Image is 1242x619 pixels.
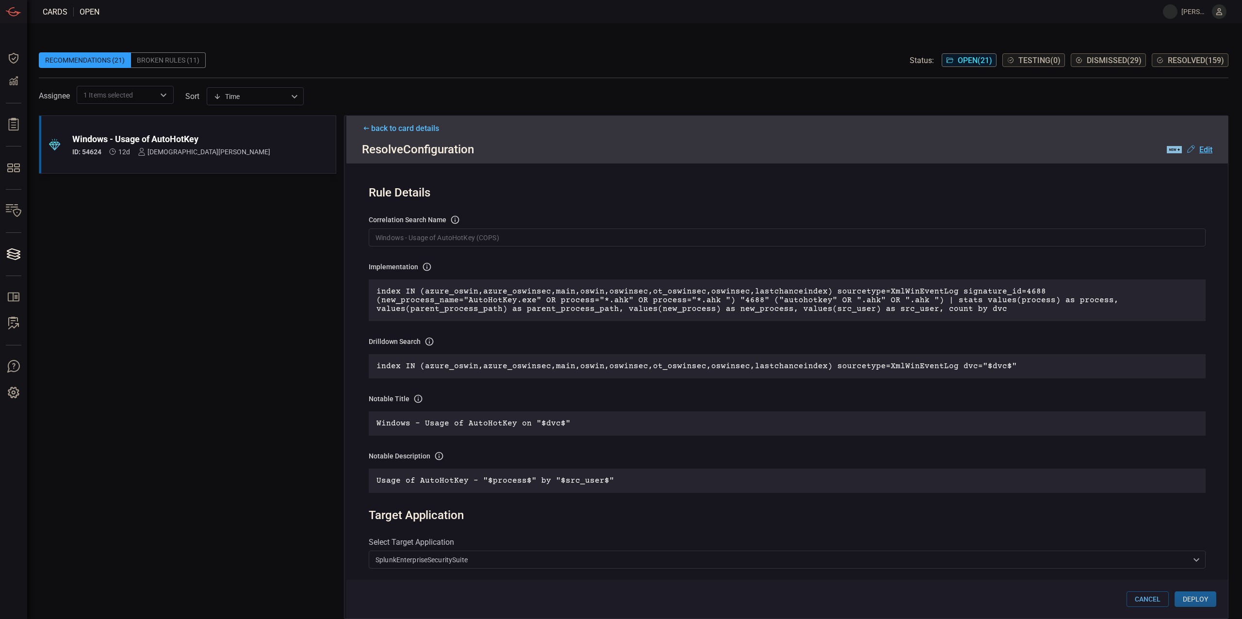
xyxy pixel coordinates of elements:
button: Detections [2,70,25,93]
button: Inventory [2,199,25,223]
span: Status: [910,56,934,65]
h3: correlation search Name [369,216,446,224]
span: [PERSON_NAME].[PERSON_NAME] [1181,8,1208,16]
p: Usage of AutoHotKey - "$process$" by "$src_user$" [376,476,1198,485]
div: Recommendations (21) [39,52,131,68]
button: Cancel [1127,591,1169,607]
button: Cards [2,243,25,266]
h3: Notable Description [369,452,430,460]
p: index IN (azure_oswin,azure_oswinsec,main,oswin,oswinsec,ot_oswinsec,oswinsec,lastchanceindex) so... [376,287,1198,313]
u: Edit [1199,145,1212,154]
button: MITRE - Detection Posture [2,156,25,179]
button: Rule Catalog [2,286,25,309]
span: Open ( 21 ) [958,56,992,65]
span: open [80,7,99,16]
button: Dismissed(29) [1071,53,1146,67]
button: Open(21) [942,53,997,67]
button: Preferences [2,381,25,405]
button: Testing(0) [1002,53,1065,67]
h3: Notable Title [369,395,409,403]
button: Open [157,88,170,102]
button: ALERT ANALYSIS [2,312,25,335]
span: Resolved ( 159 ) [1168,56,1224,65]
div: Rule Details [369,186,1206,199]
h5: ID: 54624 [72,148,101,156]
p: Windows - Usage of AutoHotKey on "$dvc$" [376,419,1198,428]
button: Ask Us A Question [2,355,25,378]
input: Correlation search name [369,228,1206,246]
div: Windows - Usage of AutoHotKey [72,134,270,144]
label: Select Target Application [369,538,1206,547]
button: Dashboard [2,47,25,70]
h3: Drilldown search [369,338,421,345]
div: Target Application [369,508,1206,522]
button: Reports [2,113,25,136]
div: Resolve Configuration [362,143,1212,156]
h3: Implementation [369,263,418,271]
div: Time [213,92,288,101]
p: index IN (azure_oswin,azure_oswinsec,main,oswin,oswinsec,ot_oswinsec,oswinsec,lastchanceindex) so... [376,362,1198,371]
span: Assignee [39,91,70,100]
div: [DEMOGRAPHIC_DATA][PERSON_NAME] [138,148,270,156]
span: 1 Items selected [83,90,133,100]
span: Cards [43,7,67,16]
label: sort [185,92,199,101]
span: Dismissed ( 29 ) [1087,56,1142,65]
p: SplunkEnterpriseSecuritySuite [376,555,1190,565]
button: Resolved(159) [1152,53,1228,67]
div: back to card details [362,124,1212,133]
span: Testing ( 0 ) [1018,56,1061,65]
button: Deploy [1175,591,1216,607]
span: Aug 17, 2025 9:25 AM [118,148,130,156]
div: Broken Rules (11) [131,52,206,68]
